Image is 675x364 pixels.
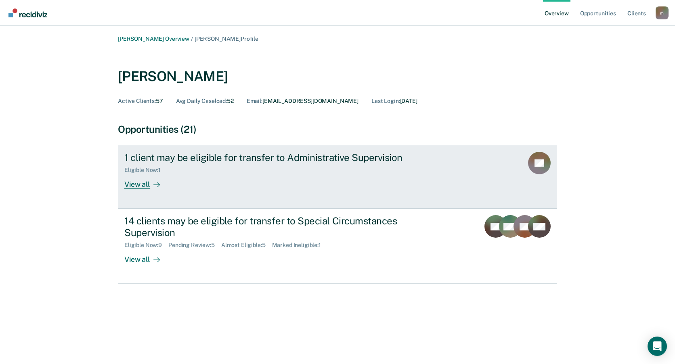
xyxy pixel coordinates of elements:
[118,98,156,104] span: Active Clients :
[247,98,358,105] div: [EMAIL_ADDRESS][DOMAIN_NAME]
[371,98,417,105] div: [DATE]
[118,145,557,209] a: 1 client may be eligible for transfer to Administrative SupervisionEligible Now:1View all
[118,123,557,135] div: Opportunities (21)
[8,8,47,17] img: Recidiviz
[118,209,557,284] a: 14 clients may be eligible for transfer to Special Circumstances SupervisionEligible Now:9Pending...
[124,174,170,189] div: View all
[118,98,163,105] div: 57
[272,242,327,249] div: Marked Ineligible : 1
[371,98,400,104] span: Last Login :
[648,337,667,356] div: Open Intercom Messenger
[176,98,227,104] span: Avg Daily Caseload :
[118,36,189,42] a: [PERSON_NAME] Overview
[189,36,195,42] span: /
[247,98,262,104] span: Email :
[124,215,408,238] div: 14 clients may be eligible for transfer to Special Circumstances Supervision
[124,249,170,264] div: View all
[124,242,168,249] div: Eligible Now : 9
[656,6,669,19] button: Profile dropdown button
[221,242,272,249] div: Almost Eligible : 5
[124,152,408,163] div: 1 client may be eligible for transfer to Administrative Supervision
[195,36,258,42] span: [PERSON_NAME] Profile
[124,167,167,174] div: Eligible Now : 1
[168,242,221,249] div: Pending Review : 5
[656,6,669,19] div: m
[176,98,234,105] div: 52
[118,68,228,85] div: [PERSON_NAME]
